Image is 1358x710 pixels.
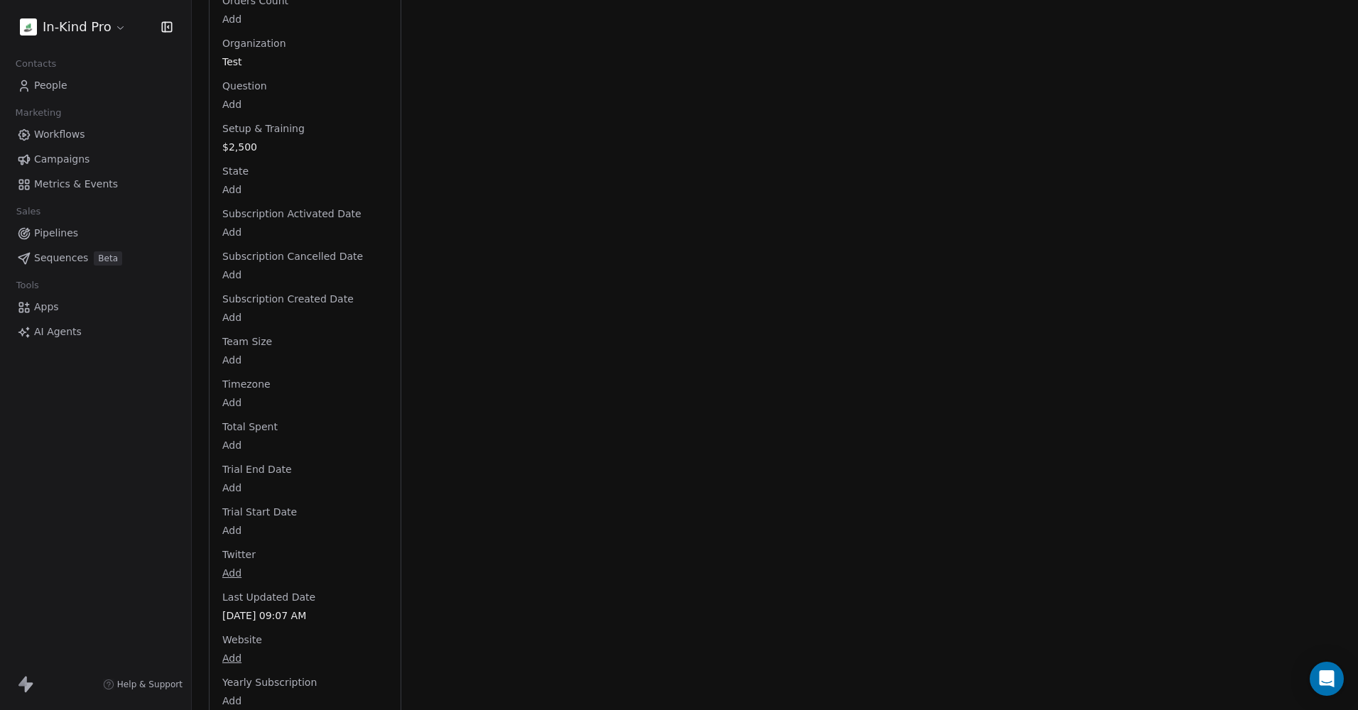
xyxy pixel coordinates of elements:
[34,177,118,192] span: Metrics & Events
[20,18,37,35] img: IKP200x200.png
[222,523,388,537] span: Add
[11,320,180,344] a: AI Agents
[219,292,357,306] span: Subscription Created Date
[219,207,364,221] span: Subscription Activated Date
[11,173,180,196] a: Metrics & Events
[9,102,67,124] span: Marketing
[34,324,82,339] span: AI Agents
[34,78,67,93] span: People
[103,679,183,690] a: Help & Support
[11,222,180,245] a: Pipelines
[219,547,259,562] span: Twitter
[222,310,388,324] span: Add
[1310,662,1344,696] div: Open Intercom Messenger
[219,462,295,476] span: Trial End Date
[222,97,388,111] span: Add
[222,140,388,154] span: $2,500
[10,201,47,222] span: Sales
[219,79,270,93] span: Question
[222,395,388,410] span: Add
[219,334,275,349] span: Team Size
[34,127,85,142] span: Workflows
[219,36,289,50] span: Organization
[11,148,180,171] a: Campaigns
[222,481,388,495] span: Add
[219,675,320,689] span: Yearly Subscription
[222,353,388,367] span: Add
[11,295,180,319] a: Apps
[219,164,251,178] span: State
[222,12,388,26] span: Add
[43,18,112,36] span: In-Kind Pro
[34,251,88,266] span: Sequences
[222,566,388,580] span: Add
[219,590,318,604] span: Last Updated Date
[222,694,388,708] span: Add
[219,249,366,263] span: Subscription Cancelled Date
[17,15,129,39] button: In-Kind Pro
[222,608,388,623] span: [DATE] 09:07 AM
[219,633,265,647] span: Website
[34,300,59,315] span: Apps
[9,53,63,75] span: Contacts
[117,679,183,690] span: Help & Support
[11,246,180,270] a: SequencesBeta
[94,251,122,266] span: Beta
[222,651,388,665] span: Add
[34,226,78,241] span: Pipelines
[222,225,388,239] span: Add
[222,55,388,69] span: Test
[222,182,388,197] span: Add
[219,505,300,519] span: Trial Start Date
[219,121,308,136] span: Setup & Training
[11,74,180,97] a: People
[10,275,45,296] span: Tools
[11,123,180,146] a: Workflows
[222,438,388,452] span: Add
[34,152,89,167] span: Campaigns
[222,268,388,282] span: Add
[219,377,273,391] span: Timezone
[219,420,281,434] span: Total Spent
